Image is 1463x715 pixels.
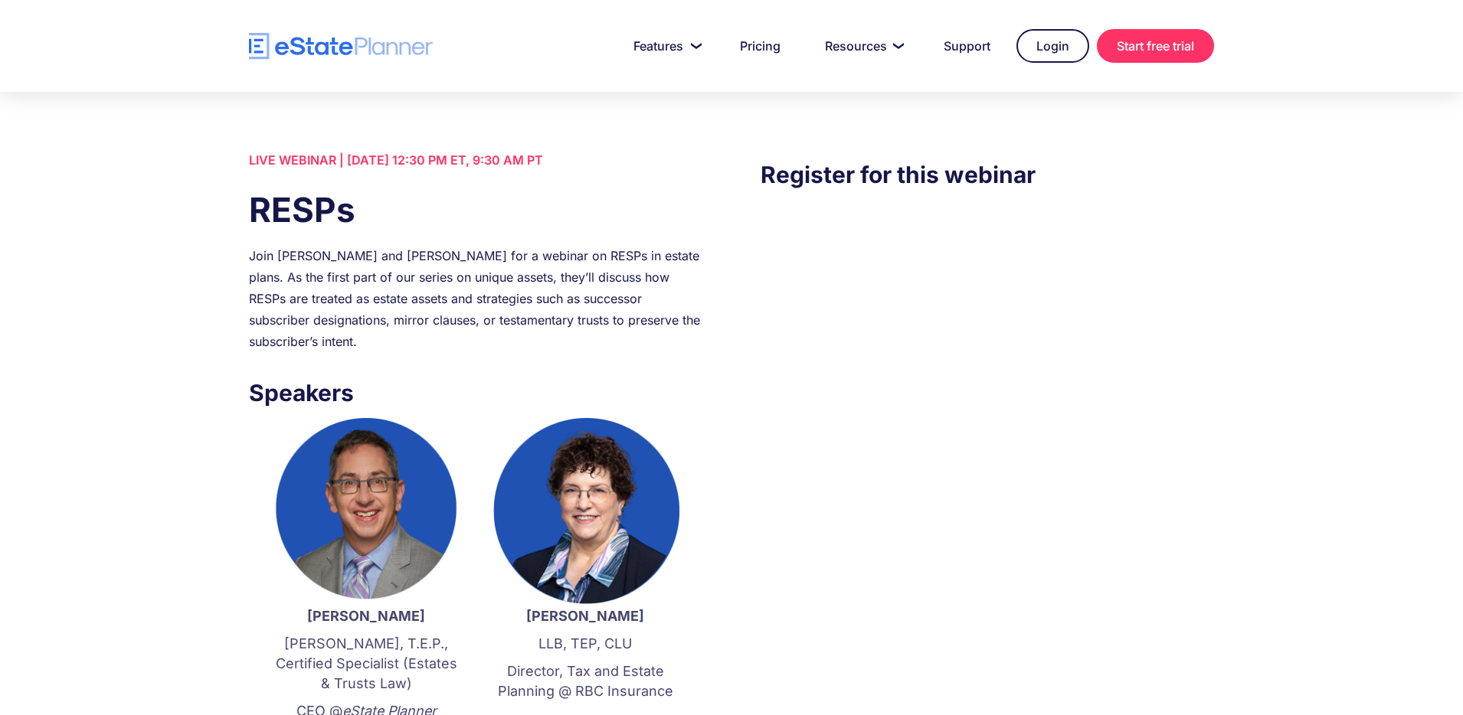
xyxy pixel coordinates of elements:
h1: RESPs [249,186,702,233]
p: Director, Tax and Estate Planning @ RBC Insurance [491,661,679,701]
h3: Register for this webinar [761,157,1214,192]
p: LLB, TEP, CLU [491,634,679,654]
a: Support [925,31,1009,61]
p: [PERSON_NAME], T.E.P., Certified Specialist (Estates & Trusts Law) [272,634,460,694]
a: Features [615,31,714,61]
a: Resources [807,31,918,61]
a: Start free trial [1097,29,1214,63]
h3: Speakers [249,375,702,410]
a: Login [1016,29,1089,63]
strong: [PERSON_NAME] [307,608,425,624]
a: Pricing [722,31,799,61]
div: LIVE WEBINAR | [DATE] 12:30 PM ET, 9:30 AM PT [249,149,702,171]
div: Join [PERSON_NAME] and [PERSON_NAME] for a webinar on RESPs in estate plans. As the first part of... [249,245,702,352]
strong: [PERSON_NAME] [526,608,644,624]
